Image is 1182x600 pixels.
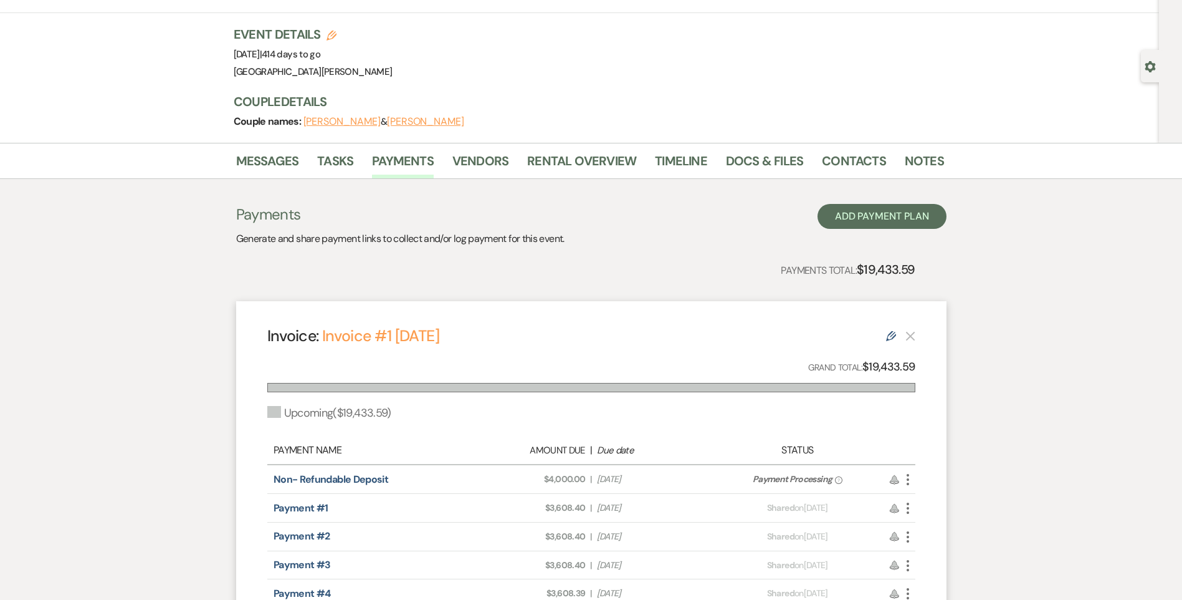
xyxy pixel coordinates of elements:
a: Vendors [452,151,508,178]
span: $3,608.39 [470,587,585,600]
span: | [260,48,320,60]
span: Shared [767,588,794,599]
a: Payment #4 [274,587,331,600]
span: [DATE] [597,587,712,600]
strong: $19,433.59 [862,359,915,374]
div: on [DATE] [718,587,877,600]
button: Open lead details [1145,60,1156,72]
div: on [DATE] [718,501,877,515]
span: Shared [767,531,794,542]
span: $3,608.40 [470,501,585,515]
span: [GEOGRAPHIC_DATA][PERSON_NAME] [234,65,393,78]
a: Rental Overview [527,151,636,178]
span: [DATE] [597,473,712,486]
a: Payment #1 [274,501,328,515]
button: [PERSON_NAME] [303,117,381,127]
span: [DATE] [597,559,712,572]
span: 414 days to go [262,48,320,60]
span: [DATE] [234,48,321,60]
span: | [590,587,591,600]
span: & [303,115,464,128]
a: Timeline [655,151,707,178]
a: Non- Refundable Deposit [274,473,388,486]
span: [DATE] [597,530,712,543]
span: | [590,559,591,572]
span: Couple names: [234,115,303,128]
strong: $19,433.59 [857,261,915,278]
a: Invoice #1 [DATE] [322,326,439,346]
span: Payment Processing [753,473,832,485]
a: Messages [236,151,299,178]
div: Amount Due [470,443,585,458]
span: $3,608.40 [470,530,585,543]
a: Contacts [822,151,886,178]
div: on [DATE] [718,530,877,543]
a: Tasks [317,151,353,178]
button: [PERSON_NAME] [387,117,464,127]
span: $3,608.40 [470,559,585,572]
div: Due date [597,443,712,458]
a: Payment #3 [274,558,331,571]
div: Payment Name [274,443,464,458]
div: | [464,443,718,458]
div: Status [718,443,877,458]
div: Upcoming ( $19,433.59 ) [267,405,391,422]
h4: Invoice: [267,325,439,347]
span: Shared [767,559,794,571]
p: Payments Total: [781,259,915,279]
button: Add Payment Plan [817,204,946,229]
button: This payment plan cannot be deleted because it contains links that have been paid through Weven’s... [905,331,915,341]
div: on [DATE] [718,559,877,572]
span: | [590,530,591,543]
a: Notes [905,151,944,178]
a: Docs & Files [726,151,803,178]
span: | [590,473,591,486]
span: Shared [767,502,794,513]
span: [DATE] [597,501,712,515]
a: Payment #2 [274,530,330,543]
p: Grand Total: [808,358,915,376]
h3: Event Details [234,26,393,43]
span: $4,000.00 [470,473,585,486]
a: Payments [372,151,434,178]
span: ? [835,477,842,484]
h3: Couple Details [234,93,932,110]
h3: Payments [236,204,565,225]
span: | [590,501,591,515]
p: Generate and share payment links to collect and/or log payment for this event. [236,231,565,247]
